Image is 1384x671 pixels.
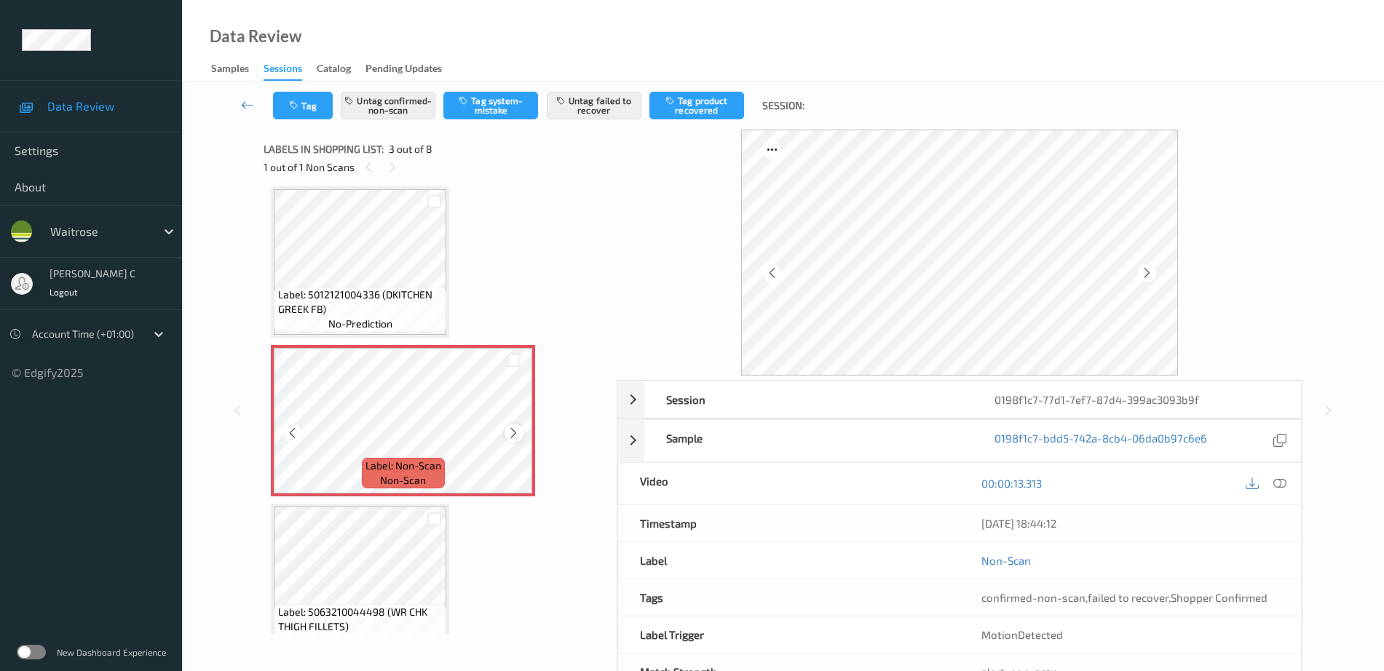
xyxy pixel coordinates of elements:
span: Label: Non-Scan [365,458,441,473]
a: 00:00:13.313 [981,476,1042,491]
a: 0198f1c7-bdd5-742a-8cb4-06da0b97c6e6 [994,431,1207,450]
div: Pending Updates [365,61,442,79]
span: Session: [762,98,804,113]
div: Label [618,542,960,579]
div: Sample [644,420,973,461]
div: Sample0198f1c7-bdd5-742a-8cb4-06da0b97c6e6 [617,419,1302,462]
a: Samples [211,59,264,79]
a: Sessions [264,59,317,81]
button: Tag system-mistake [443,92,538,119]
span: , , [981,591,1268,604]
button: Tag [273,92,333,119]
span: 3 out of 8 [389,142,432,156]
a: Catalog [317,59,365,79]
div: MotionDetected [960,616,1301,653]
div: Catalog [317,61,351,79]
div: [DATE] 18:44:12 [981,516,1279,531]
div: Session [644,381,973,418]
span: non-scan [380,473,426,488]
span: failed to recover [1088,591,1169,604]
span: Label: 5063210044498 (WR CHK THIGH FILLETS) [278,605,443,634]
button: Untag failed to recover [547,92,641,119]
div: Timestamp [618,505,960,541]
button: Untag confirmed-non-scan [341,92,435,119]
div: Label Trigger [618,616,960,653]
span: Labels in shopping list: [264,142,384,156]
div: Session0198f1c7-77d1-7ef7-87d4-399ac3093b9f [617,381,1302,418]
span: Label: 5012121004336 (DKITCHEN GREEK FB) [278,287,443,317]
div: 1 out of 1 Non Scans [264,158,606,176]
div: Sessions [264,61,302,81]
a: Non-Scan [981,553,1031,568]
span: no-prediction [328,317,392,331]
div: Video [618,463,960,504]
button: Tag product recovered [649,92,744,119]
div: 0198f1c7-77d1-7ef7-87d4-399ac3093b9f [973,381,1301,418]
span: no-prediction [328,634,392,648]
span: confirmed-non-scan [981,591,1086,604]
div: Tags [618,579,960,616]
div: Data Review [210,29,301,44]
div: Samples [211,61,249,79]
a: Pending Updates [365,59,456,79]
span: Shopper Confirmed [1171,591,1268,604]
